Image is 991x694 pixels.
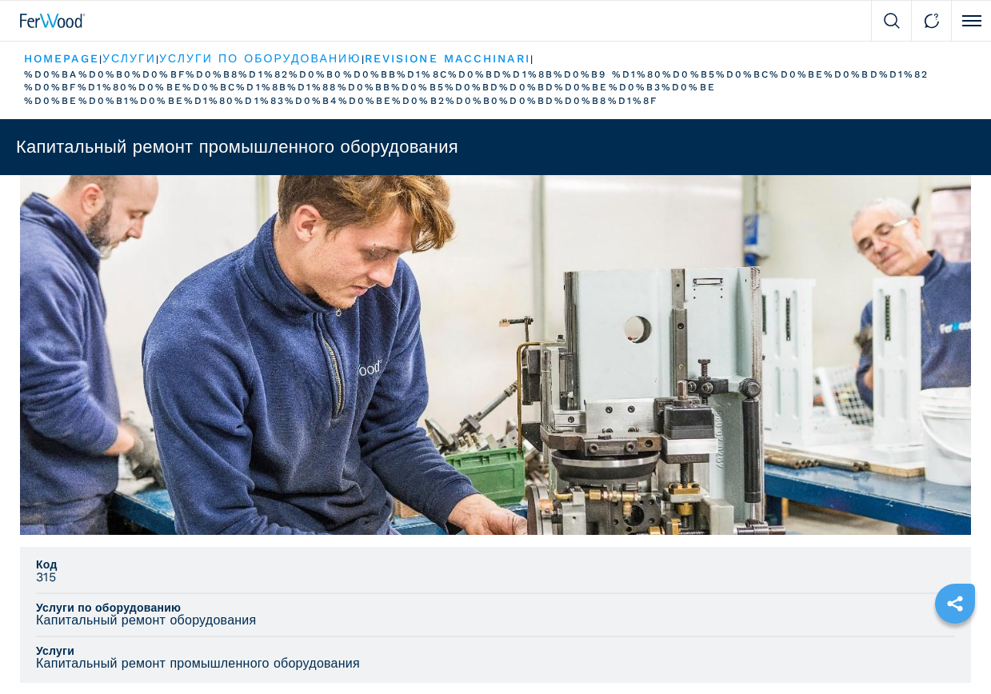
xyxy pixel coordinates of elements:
[16,138,458,156] h1: Капитальный ремонт промышленного оборудования
[20,175,971,535] img: Капитальный ремонт промышленного оборудования
[923,622,979,682] iframe: Chat
[24,52,99,65] a: HOMEPAGE
[36,645,955,656] span: Услуги
[935,584,975,624] a: sharethis
[36,559,955,570] span: Код
[36,602,955,613] span: Услуги по оборудованию
[24,68,967,108] p: %D0%BA%D0%B0%D0%BF%D0%B8%D1%82%D0%B0%D0%BB%D1%8C%D0%BD%D1%8B%D0%B9 %D1%80%D0%B5%D0%BC%D0%BE%D0%BD...
[924,13,940,29] img: Contact us
[36,656,360,671] h3: Капитальный ремонт промышленного оборудования
[102,52,156,65] a: услуги
[20,14,86,28] img: Ferwood
[951,1,991,41] button: Click to toggle menu
[36,613,256,628] h3: Капитальный ремонт оборудования
[159,52,361,65] a: услуги по оборудованию
[884,13,900,29] img: Search
[365,52,530,65] a: revisione macchinari
[36,570,56,584] h3: 315
[99,54,102,65] span: |
[362,54,365,65] span: |
[530,54,533,65] span: |
[156,54,159,65] span: |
